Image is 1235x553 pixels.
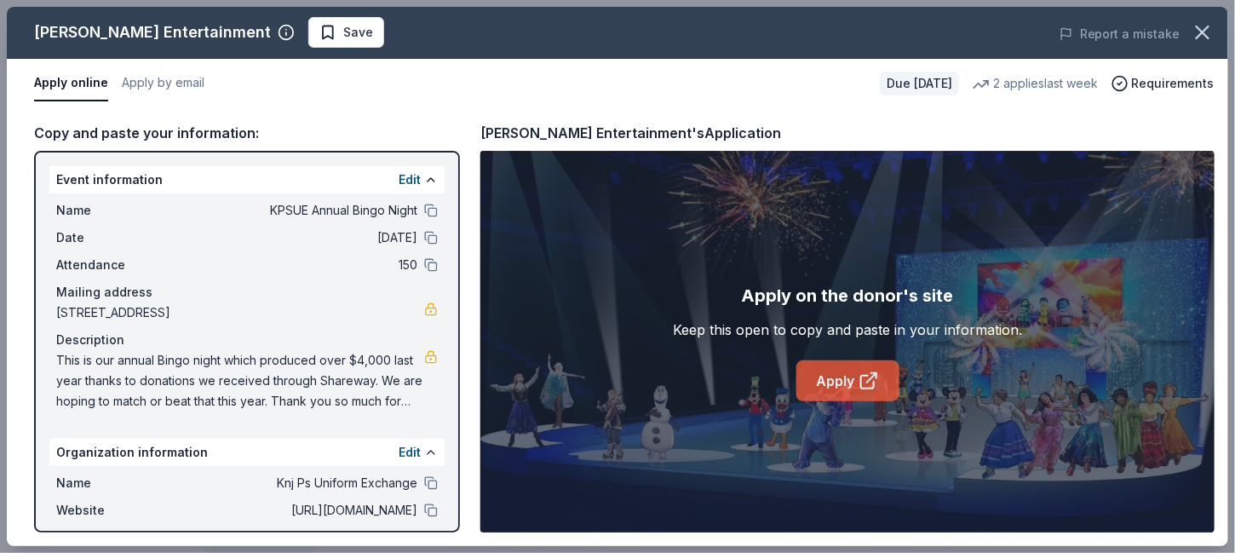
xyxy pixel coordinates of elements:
[56,350,424,412] span: This is our annual Bingo night which produced over $4,000 last year thanks to donations we receiv...
[170,527,417,548] span: [US_EMPLOYER_IDENTIFICATION_NUMBER]
[170,228,417,248] span: [DATE]
[880,72,959,95] div: Due [DATE]
[56,500,170,521] span: Website
[170,255,417,275] span: 150
[170,200,417,221] span: KPSUE Annual Bingo Night
[973,73,1098,94] div: 2 applies last week
[399,442,421,463] button: Edit
[56,302,424,323] span: [STREET_ADDRESS]
[122,66,204,101] button: Apply by email
[1111,73,1215,94] button: Requirements
[56,330,438,350] div: Description
[34,122,460,144] div: Copy and paste your information:
[56,255,170,275] span: Attendance
[343,22,373,43] span: Save
[34,66,108,101] button: Apply online
[1132,73,1215,94] span: Requirements
[796,360,899,401] a: Apply
[56,473,170,493] span: Name
[480,122,781,144] div: [PERSON_NAME] Entertainment's Application
[34,19,271,46] div: [PERSON_NAME] Entertainment
[308,17,384,48] button: Save
[56,228,170,248] span: Date
[170,500,417,521] span: [URL][DOMAIN_NAME]
[170,473,417,493] span: Knj Ps Uniform Exchange
[742,282,954,309] div: Apply on the donor's site
[49,166,445,193] div: Event information
[1060,24,1180,44] button: Report a mistake
[673,320,1022,340] div: Keep this open to copy and paste in your information.
[49,439,445,466] div: Organization information
[56,282,438,302] div: Mailing address
[56,527,170,548] span: EIN
[56,200,170,221] span: Name
[399,170,421,190] button: Edit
